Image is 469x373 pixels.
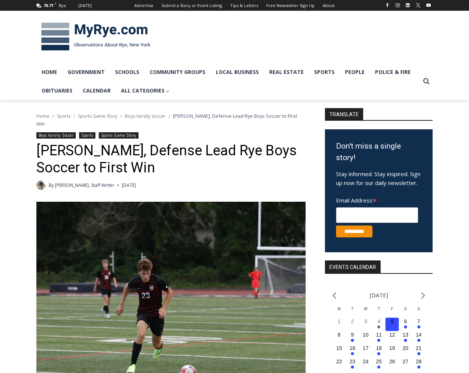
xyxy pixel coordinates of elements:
[403,332,408,338] time: 13
[389,359,395,364] time: 26
[359,331,372,344] button: 10
[377,325,380,328] em: Has events
[336,193,418,206] label: Email Address
[332,318,346,331] button: 1
[385,358,399,371] button: 26
[416,332,422,338] time: 14
[403,1,412,10] a: Linkedin
[363,345,369,351] time: 17
[376,359,382,364] time: 25
[359,344,372,358] button: 17
[376,345,382,351] time: 18
[336,169,421,187] p: Stay informed. Stay inspired. Sign up now for our daily newsletter.
[36,112,306,127] nav: Breadcrumbs
[391,318,394,324] time: 5
[412,331,426,344] button: 14 Has events
[377,339,380,342] em: Has events
[372,344,386,358] button: 18 Has events
[99,132,139,139] a: Sports Game Story
[340,63,370,81] a: People
[377,366,380,369] em: Has events
[389,345,395,351] time: 19
[144,63,211,81] a: Community Groups
[78,113,117,119] span: Sports Game Story
[57,113,71,119] a: Sports
[55,1,56,6] span: F
[349,359,355,364] time: 23
[338,318,341,324] time: 1
[36,132,76,139] a: Boys Varsity Soccer
[49,182,54,189] span: By
[309,63,340,81] a: Sports
[370,63,416,81] a: Police & Fire
[417,318,420,324] time: 7
[372,306,386,318] div: Thursday
[404,325,407,328] em: Has events
[52,114,54,119] span: /
[36,181,46,190] img: (PHOTO: MyRye.com 2024 Head Intern, Editor and now Staff Writer Charlie Morris. Contributed.)Char...
[338,307,341,311] span: M
[332,358,346,371] button: 22
[336,359,342,364] time: 22
[377,318,380,324] time: 4
[417,325,420,328] em: Has events
[412,306,426,318] div: Sunday
[414,1,423,10] a: X
[420,75,433,88] button: View Search Form
[376,332,382,338] time: 11
[36,63,420,100] nav: Primary Navigation
[351,318,354,324] time: 2
[351,307,354,311] span: T
[364,307,367,311] span: W
[36,113,297,127] span: [PERSON_NAME], Defense Lead Rye Boys Soccer to First Win
[421,292,425,299] a: Next month
[346,318,359,331] button: 2
[372,318,386,331] button: 4 Has events
[403,345,408,351] time: 20
[36,113,49,119] a: Home
[62,63,110,81] a: Government
[43,3,53,8] span: 76.71
[351,352,354,355] em: Has events
[378,307,380,311] span: T
[359,306,372,318] div: Wednesday
[416,359,422,364] time: 28
[404,318,407,324] time: 6
[36,63,62,81] a: Home
[211,63,264,81] a: Local Business
[385,344,399,358] button: 19
[359,318,372,331] button: 3
[404,339,407,342] em: Has events
[417,339,420,342] em: Has events
[336,140,421,164] h3: Don't miss a single story!
[59,2,66,9] div: Rye
[412,344,426,358] button: 21 Has events
[336,345,342,351] time: 15
[346,344,359,358] button: 16 Has events
[383,1,392,10] a: Facebook
[416,345,422,351] time: 21
[424,1,433,10] a: YouTube
[264,63,309,81] a: Real Estate
[36,17,155,56] img: MyRye.com
[346,306,359,318] div: Tuesday
[391,307,393,311] span: F
[332,344,346,358] button: 15
[363,332,369,338] time: 10
[36,181,46,190] a: Author image
[403,359,408,364] time: 27
[351,332,354,338] time: 9
[121,87,170,95] span: All Categories
[332,306,346,318] div: Monday
[36,142,306,176] h1: [PERSON_NAME], Defense Lead Rye Boys Soccer to First Win
[377,352,380,355] em: Has events
[125,113,166,119] span: Boys Varsity Soccer
[74,114,75,119] span: /
[417,366,420,369] em: Has events
[79,132,95,139] a: Sports
[389,332,395,338] time: 12
[385,318,399,331] button: 5
[393,1,402,10] a: Instagram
